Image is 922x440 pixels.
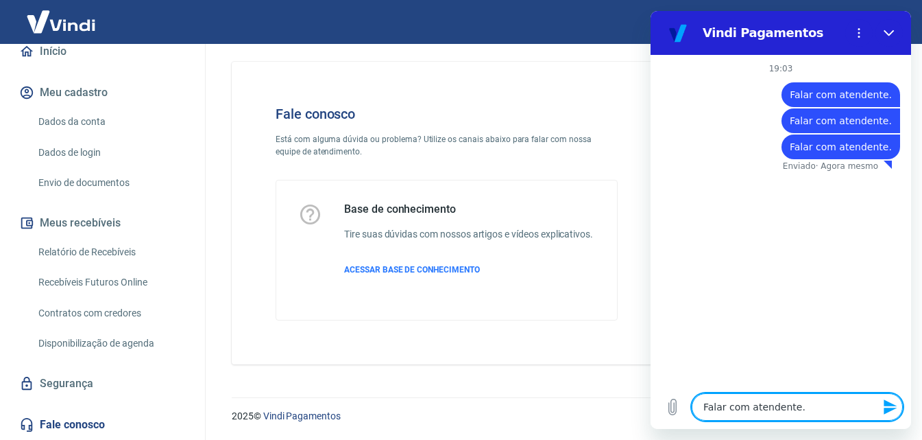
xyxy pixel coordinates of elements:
[16,369,189,399] a: Segurança
[33,139,189,167] a: Dados de login
[33,108,189,136] a: Dados da conta
[344,264,593,276] a: ACESSAR BASE DE CONHECIMENTO
[16,208,189,238] button: Meus recebíveis
[651,11,911,429] iframe: Janela de mensagens
[344,227,593,242] h6: Tire suas dúvidas com nossos artigos e vídeos explicativos.
[276,106,618,122] h4: Fale conosco
[16,1,106,43] img: Vindi
[16,78,189,108] button: Meu cadastro
[16,410,189,440] a: Fale conosco
[856,10,906,35] button: Sair
[649,84,858,267] img: Fale conosco
[344,265,480,275] span: ACESSAR BASE DE CONHECIMENTO
[16,36,189,67] a: Início
[33,329,189,358] a: Disponibilização de agenda
[33,238,189,266] a: Relatório de Recebíveis
[33,299,189,327] a: Contratos com credores
[33,169,189,197] a: Envio de documentos
[263,410,341,421] a: Vindi Pagamentos
[232,409,889,424] p: 2025 ©
[33,268,189,297] a: Recebíveis Futuros Online
[276,133,618,158] p: Está com alguma dúvida ou problema? Utilize os canais abaixo para falar com nossa equipe de atend...
[344,202,593,216] h5: Base de conhecimento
